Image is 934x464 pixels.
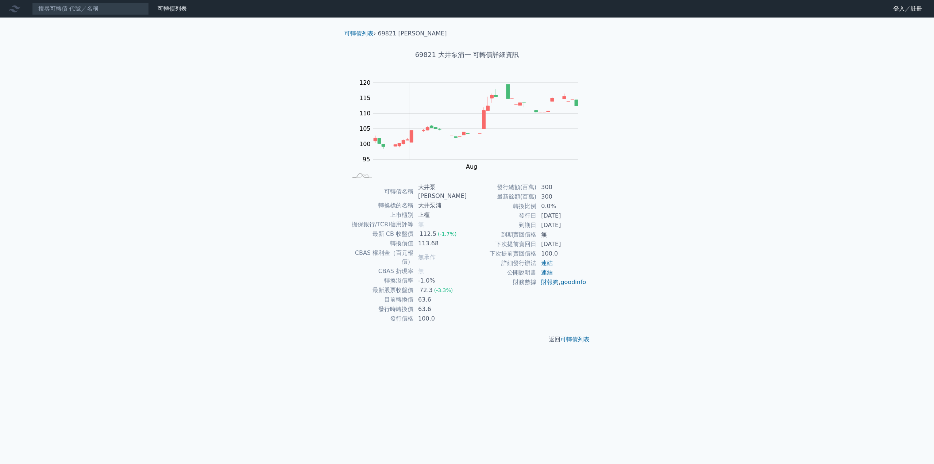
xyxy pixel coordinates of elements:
[418,254,436,261] span: 無承作
[467,230,537,239] td: 到期賣回價格
[339,50,595,60] h1: 69821 大井泵浦一 可轉債詳細資訊
[541,279,559,285] a: 財報狗
[414,295,467,304] td: 63.6
[347,229,414,239] td: 最新 CB 收盤價
[347,210,414,220] td: 上市櫃別
[344,30,374,37] a: 可轉債列表
[359,141,371,147] tspan: 100
[359,125,371,132] tspan: 105
[467,202,537,211] td: 轉換比例
[418,230,438,238] div: 112.5
[887,3,928,15] a: 登入／註冊
[537,183,587,192] td: 300
[414,239,467,248] td: 113.68
[414,201,467,210] td: 大井泵浦
[418,268,424,275] span: 無
[347,266,414,276] td: CBAS 折現率
[32,3,149,15] input: 搜尋可轉債 代號／名稱
[467,277,537,287] td: 財務數據
[467,183,537,192] td: 發行總額(百萬)
[560,336,590,343] a: 可轉債列表
[466,163,477,170] tspan: Aug
[418,221,424,228] span: 無
[347,220,414,229] td: 擔保銀行/TCRI信用評等
[347,304,414,314] td: 發行時轉換價
[418,286,434,295] div: 72.3
[347,201,414,210] td: 轉換標的名稱
[467,268,537,277] td: 公開說明書
[537,221,587,230] td: [DATE]
[537,192,587,202] td: 300
[537,202,587,211] td: 0.0%
[359,110,371,117] tspan: 110
[537,211,587,221] td: [DATE]
[347,183,414,201] td: 可轉債名稱
[467,258,537,268] td: 詳細發行辦法
[378,29,447,38] li: 69821 [PERSON_NAME]
[537,239,587,249] td: [DATE]
[541,269,553,276] a: 連結
[344,29,376,38] li: ›
[414,183,467,201] td: 大井泵[PERSON_NAME]
[467,249,537,258] td: 下次提前賣回價格
[347,239,414,248] td: 轉換價值
[414,314,467,323] td: 100.0
[347,248,414,266] td: CBAS 權利金（百元報價）
[158,5,187,12] a: 可轉債列表
[414,210,467,220] td: 上櫃
[414,304,467,314] td: 63.6
[347,295,414,304] td: 目前轉換價
[467,239,537,249] td: 下次提前賣回日
[541,260,553,266] a: 連結
[359,79,371,86] tspan: 120
[347,285,414,295] td: 最新股票收盤價
[347,276,414,285] td: 轉換溢價率
[359,95,371,101] tspan: 115
[537,277,587,287] td: ,
[414,276,467,285] td: -1.0%
[467,211,537,221] td: 發行日
[537,230,587,239] td: 無
[434,287,453,293] span: (-3.3%)
[347,314,414,323] td: 發行價格
[363,156,370,163] tspan: 95
[560,279,586,285] a: goodinfo
[339,335,595,344] p: 返回
[537,249,587,258] td: 100.0
[467,192,537,202] td: 最新餘額(百萬)
[356,79,589,185] g: Chart
[467,221,537,230] td: 到期日
[438,231,457,237] span: (-1.7%)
